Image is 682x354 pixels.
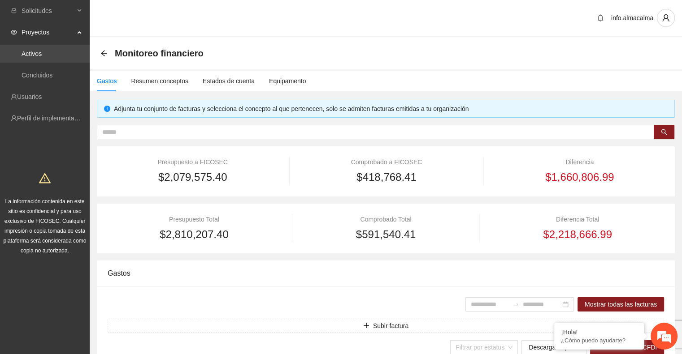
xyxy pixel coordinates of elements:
span: $2,218,666.99 [543,226,612,243]
a: Activos [22,50,42,57]
div: Adjunta tu conjunto de facturas y selecciona el concepto al que pertenecen, solo se admiten factu... [114,104,668,114]
span: $1,660,806.99 [545,169,614,186]
span: eye [11,29,17,35]
div: Gastos [97,76,117,86]
span: Estamos en línea. [52,119,124,210]
div: Comprobado Total [304,214,468,224]
span: $418,768.41 [356,169,416,186]
span: user [657,14,674,22]
span: plus [363,322,369,329]
button: plusSubir factura [108,319,664,333]
span: $2,079,575.40 [158,169,227,186]
button: user [657,9,675,27]
span: Subir factura [373,321,408,331]
div: ¡Hola! [561,328,637,336]
span: Mostrar todas las facturas [585,299,657,309]
button: search [654,125,674,139]
span: La información contenida en este sitio es confidencial y para uso exclusivo de FICOSEC. Cualquier... [4,198,87,254]
span: Monitoreo financiero [115,46,204,60]
div: Back [100,50,108,57]
span: swap-right [512,301,519,308]
span: $2,810,207.40 [160,226,228,243]
span: warning [39,172,51,184]
span: info-circle [104,106,110,112]
div: Diferencia Total [491,214,664,224]
span: inbox [11,8,17,14]
a: Perfil de implementadora [17,115,87,122]
span: info.almacalma [611,14,653,21]
div: Presupuesto a FICOSEC [108,157,278,167]
div: Diferencia [495,157,664,167]
a: Usuarios [17,93,42,100]
p: ¿Cómo puedo ayudarte? [561,337,637,344]
span: bell [594,14,607,21]
div: Presupuesto Total [108,214,281,224]
span: Descargar reporte [529,342,579,352]
div: Comprobado a FICOSEC [301,157,472,167]
div: Gastos [108,260,664,286]
span: search [661,129,667,136]
textarea: Escriba su mensaje y pulse “Intro” [4,244,171,276]
button: Mostrar todas las facturas [578,297,664,311]
span: to [512,301,519,308]
div: Estados de cuenta [203,76,255,86]
div: Equipamento [269,76,306,86]
span: Solicitudes [22,2,74,20]
div: Minimizar ventana de chat en vivo [147,4,169,26]
a: Concluidos [22,72,52,79]
span: $591,540.41 [356,226,416,243]
span: arrow-left [100,50,108,57]
span: Proyectos [22,23,74,41]
button: bell [593,11,608,25]
div: Resumen conceptos [131,76,188,86]
div: Chatee con nosotros ahora [47,46,151,57]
